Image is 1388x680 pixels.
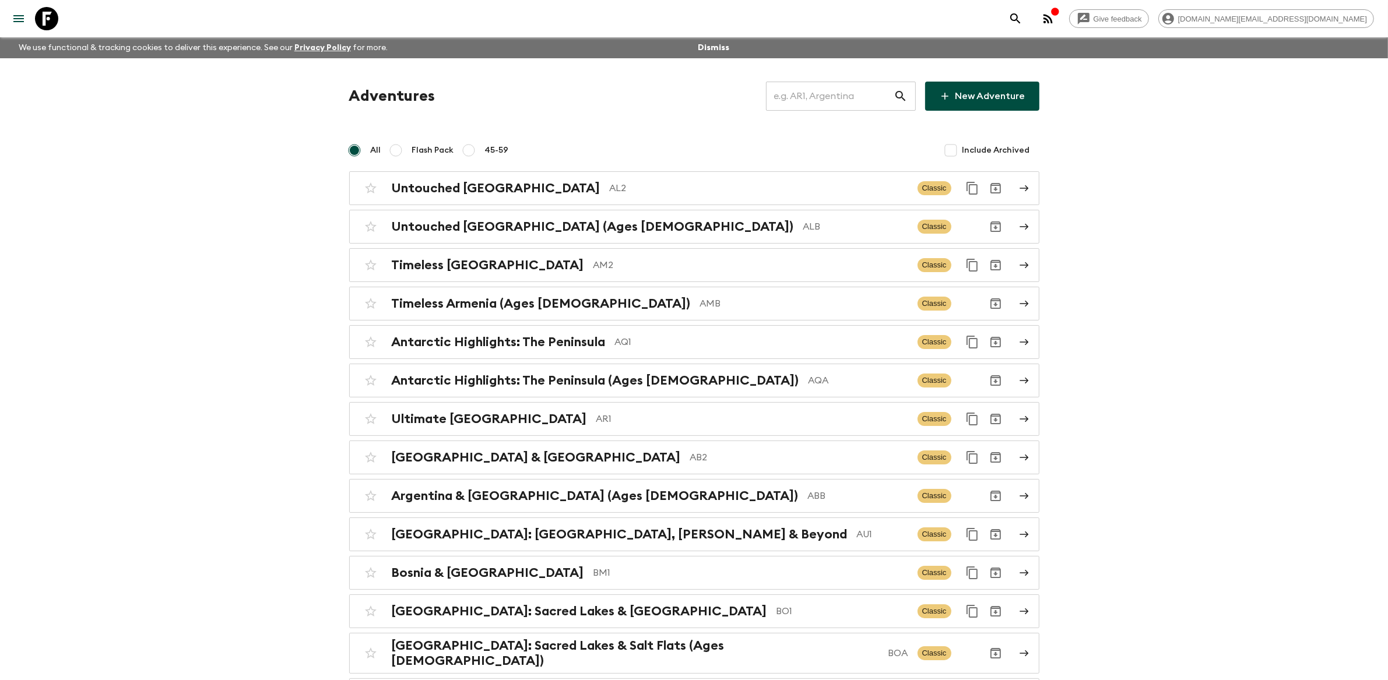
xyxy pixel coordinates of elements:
[700,297,908,311] p: AMB
[349,633,1039,674] a: [GEOGRAPHIC_DATA]: Sacred Lakes & Salt Flats (Ages [DEMOGRAPHIC_DATA])BOAClassicArchive
[918,450,951,464] span: Classic
[984,523,1007,546] button: Archive
[349,325,1039,359] a: Antarctic Highlights: The PeninsulaAQ1ClassicDuplicate for 45-59Archive
[349,556,1039,590] a: Bosnia & [GEOGRAPHIC_DATA]BM1ClassicDuplicate for 45-59Archive
[984,177,1007,200] button: Archive
[392,219,794,234] h2: Untouched [GEOGRAPHIC_DATA] (Ages [DEMOGRAPHIC_DATA])
[918,258,951,272] span: Classic
[918,412,951,426] span: Classic
[984,292,1007,315] button: Archive
[349,479,1039,513] a: Argentina & [GEOGRAPHIC_DATA] (Ages [DEMOGRAPHIC_DATA])ABBClassicArchive
[7,7,30,30] button: menu
[925,82,1039,111] a: New Adventure
[918,220,951,234] span: Classic
[918,374,951,387] span: Classic
[690,450,908,464] p: AB2
[695,40,732,56] button: Dismiss
[610,181,908,195] p: AL2
[984,253,1007,277] button: Archive
[766,80,894,112] input: e.g. AR1, Argentina
[349,517,1039,551] a: [GEOGRAPHIC_DATA]: [GEOGRAPHIC_DATA], [PERSON_NAME] & BeyondAU1ClassicDuplicate for 45-59Archive
[918,335,951,349] span: Classic
[918,604,951,618] span: Classic
[349,210,1039,244] a: Untouched [GEOGRAPHIC_DATA] (Ages [DEMOGRAPHIC_DATA])ALBClassicArchive
[392,488,799,503] h2: Argentina & [GEOGRAPHIC_DATA] (Ages [DEMOGRAPHIC_DATA])
[349,364,1039,397] a: Antarctic Highlights: The Peninsula (Ages [DEMOGRAPHIC_DATA])AQAClassicArchive
[349,594,1039,628] a: [GEOGRAPHIC_DATA]: Sacred Lakes & [GEOGRAPHIC_DATA]BO1ClassicDuplicate for 45-59Archive
[961,446,984,469] button: Duplicate for 45-59
[392,527,848,542] h2: [GEOGRAPHIC_DATA]: [GEOGRAPHIC_DATA], [PERSON_NAME] & Beyond
[984,600,1007,623] button: Archive
[888,646,908,660] p: BOA
[961,177,984,200] button: Duplicate for 45-59
[918,646,951,660] span: Classic
[412,145,454,156] span: Flash Pack
[984,330,1007,354] button: Archive
[349,84,435,108] h1: Adventures
[349,248,1039,282] a: Timeless [GEOGRAPHIC_DATA]AM2ClassicDuplicate for 45-59Archive
[615,335,908,349] p: AQ1
[1172,15,1373,23] span: [DOMAIN_NAME][EMAIL_ADDRESS][DOMAIN_NAME]
[1004,7,1027,30] button: search adventures
[392,258,584,273] h2: Timeless [GEOGRAPHIC_DATA]
[294,44,351,52] a: Privacy Policy
[392,181,600,196] h2: Untouched [GEOGRAPHIC_DATA]
[392,296,691,311] h2: Timeless Armenia (Ages [DEMOGRAPHIC_DATA])
[349,287,1039,320] a: Timeless Armenia (Ages [DEMOGRAPHIC_DATA])AMBClassicArchive
[593,258,908,272] p: AM2
[918,527,951,541] span: Classic
[776,604,908,618] p: BO1
[808,489,908,503] p: ABB
[918,489,951,503] span: Classic
[349,441,1039,474] a: [GEOGRAPHIC_DATA] & [GEOGRAPHIC_DATA]AB2ClassicDuplicate for 45-59Archive
[857,527,908,541] p: AU1
[1158,9,1374,28] div: [DOMAIN_NAME][EMAIL_ADDRESS][DOMAIN_NAME]
[392,334,606,350] h2: Antarctic Highlights: The Peninsula
[918,181,951,195] span: Classic
[961,330,984,354] button: Duplicate for 45-59
[596,412,908,426] p: AR1
[984,369,1007,392] button: Archive
[961,407,984,431] button: Duplicate for 45-59
[984,561,1007,584] button: Archive
[392,638,879,668] h2: [GEOGRAPHIC_DATA]: Sacred Lakes & Salt Flats (Ages [DEMOGRAPHIC_DATA])
[984,446,1007,469] button: Archive
[392,604,767,619] h2: [GEOGRAPHIC_DATA]: Sacred Lakes & [GEOGRAPHIC_DATA]
[349,171,1039,205] a: Untouched [GEOGRAPHIC_DATA]AL2ClassicDuplicate for 45-59Archive
[961,561,984,584] button: Duplicate for 45-59
[962,145,1030,156] span: Include Archived
[803,220,908,234] p: ALB
[392,565,584,580] h2: Bosnia & [GEOGRAPHIC_DATA]
[392,411,587,427] h2: Ultimate [GEOGRAPHIC_DATA]
[14,37,392,58] p: We use functional & tracking cookies to deliver this experience. See our for more.
[392,450,681,465] h2: [GEOGRAPHIC_DATA] & [GEOGRAPHIC_DATA]
[918,297,951,311] span: Classic
[961,600,984,623] button: Duplicate for 45-59
[918,566,951,580] span: Classic
[809,374,908,387] p: AQA
[961,523,984,546] button: Duplicate for 45-59
[1069,9,1149,28] a: Give feedback
[984,215,1007,238] button: Archive
[984,484,1007,508] button: Archive
[593,566,908,580] p: BM1
[984,407,1007,431] button: Archive
[371,145,381,156] span: All
[485,145,509,156] span: 45-59
[961,253,984,277] button: Duplicate for 45-59
[349,402,1039,436] a: Ultimate [GEOGRAPHIC_DATA]AR1ClassicDuplicate for 45-59Archive
[984,642,1007,665] button: Archive
[1087,15,1148,23] span: Give feedback
[392,373,799,388] h2: Antarctic Highlights: The Peninsula (Ages [DEMOGRAPHIC_DATA])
